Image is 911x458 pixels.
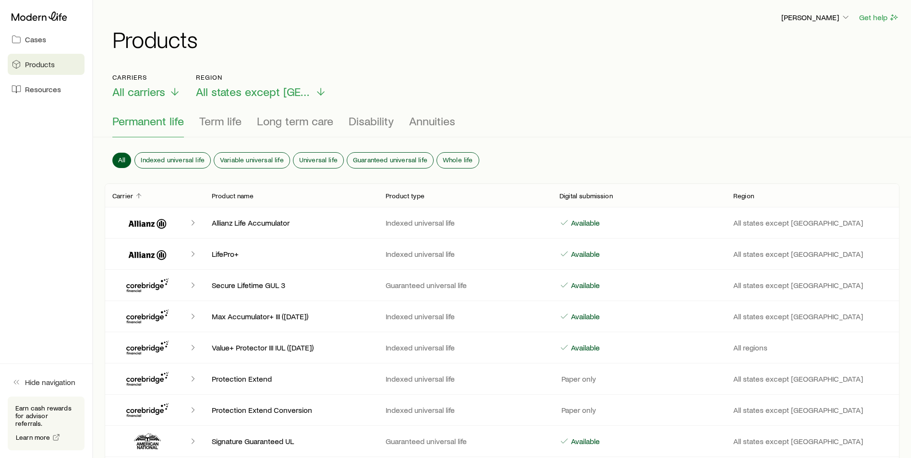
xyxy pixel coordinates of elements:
p: Paper only [559,374,596,384]
span: All [118,156,125,164]
p: All states except [GEOGRAPHIC_DATA] [733,280,892,290]
button: Indexed universal life [135,153,210,168]
p: Digital submission [559,192,613,200]
a: Cases [8,29,85,50]
span: Learn more [16,434,50,441]
span: Disability [349,114,394,128]
button: Variable universal life [214,153,290,168]
span: Annuities [409,114,455,128]
p: All states except [GEOGRAPHIC_DATA] [733,218,892,228]
p: Region [733,192,754,200]
a: Products [8,54,85,75]
p: LifePro+ [212,249,370,259]
span: Cases [25,35,46,44]
p: Region [196,73,327,81]
span: Whole life [443,156,473,164]
div: Product types [112,114,892,137]
button: Guaranteed universal life [347,153,433,168]
p: Value+ Protector III IUL ([DATE]) [212,343,370,352]
p: All regions [733,343,892,352]
p: Paper only [559,405,596,415]
span: Universal life [299,156,338,164]
span: Products [25,60,55,69]
p: Secure Lifetime GUL 3 [212,280,370,290]
p: Carrier [112,192,133,200]
button: RegionAll states except [GEOGRAPHIC_DATA] [196,73,327,99]
p: Product name [212,192,254,200]
button: [PERSON_NAME] [781,12,851,24]
span: Permanent life [112,114,184,128]
p: Available [569,218,600,228]
p: Product type [386,192,425,200]
a: Resources [8,79,85,100]
p: Available [569,280,600,290]
p: Guaranteed universal life [386,436,544,446]
p: Max Accumulator+ III ([DATE]) [212,312,370,321]
button: Whole life [437,153,479,168]
p: All states except [GEOGRAPHIC_DATA] [733,249,892,259]
button: Hide navigation [8,372,85,393]
p: Available [569,312,600,321]
p: All states except [GEOGRAPHIC_DATA] [733,405,892,415]
p: Earn cash rewards for advisor referrals. [15,404,77,427]
span: All carriers [112,85,165,98]
button: CarriersAll carriers [112,73,181,99]
p: Indexed universal life [386,374,544,384]
p: Indexed universal life [386,312,544,321]
h1: Products [112,27,899,50]
button: All [112,153,131,168]
p: Indexed universal life [386,405,544,415]
p: Indexed universal life [386,249,544,259]
span: Indexed universal life [141,156,205,164]
p: Indexed universal life [386,343,544,352]
span: Variable universal life [220,156,284,164]
p: All states except [GEOGRAPHIC_DATA] [733,374,892,384]
p: Protection Extend Conversion [212,405,370,415]
span: All states except [GEOGRAPHIC_DATA] [196,85,311,98]
p: Available [569,343,600,352]
span: Long term care [257,114,333,128]
p: Indexed universal life [386,218,544,228]
span: Guaranteed universal life [353,156,427,164]
p: [PERSON_NAME] [781,12,850,22]
p: Guaranteed universal life [386,280,544,290]
p: Available [569,249,600,259]
p: All states except [GEOGRAPHIC_DATA] [733,436,892,446]
p: All states except [GEOGRAPHIC_DATA] [733,312,892,321]
p: Protection Extend [212,374,370,384]
p: Signature Guaranteed UL [212,436,370,446]
p: Available [569,436,600,446]
div: Earn cash rewards for advisor referrals.Learn more [8,397,85,450]
p: Carriers [112,73,181,81]
button: Get help [859,12,899,23]
span: Hide navigation [25,377,75,387]
button: Universal life [293,153,343,168]
span: Resources [25,84,61,94]
span: Term life [199,114,242,128]
p: Allianz Life Accumulator [212,218,370,228]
